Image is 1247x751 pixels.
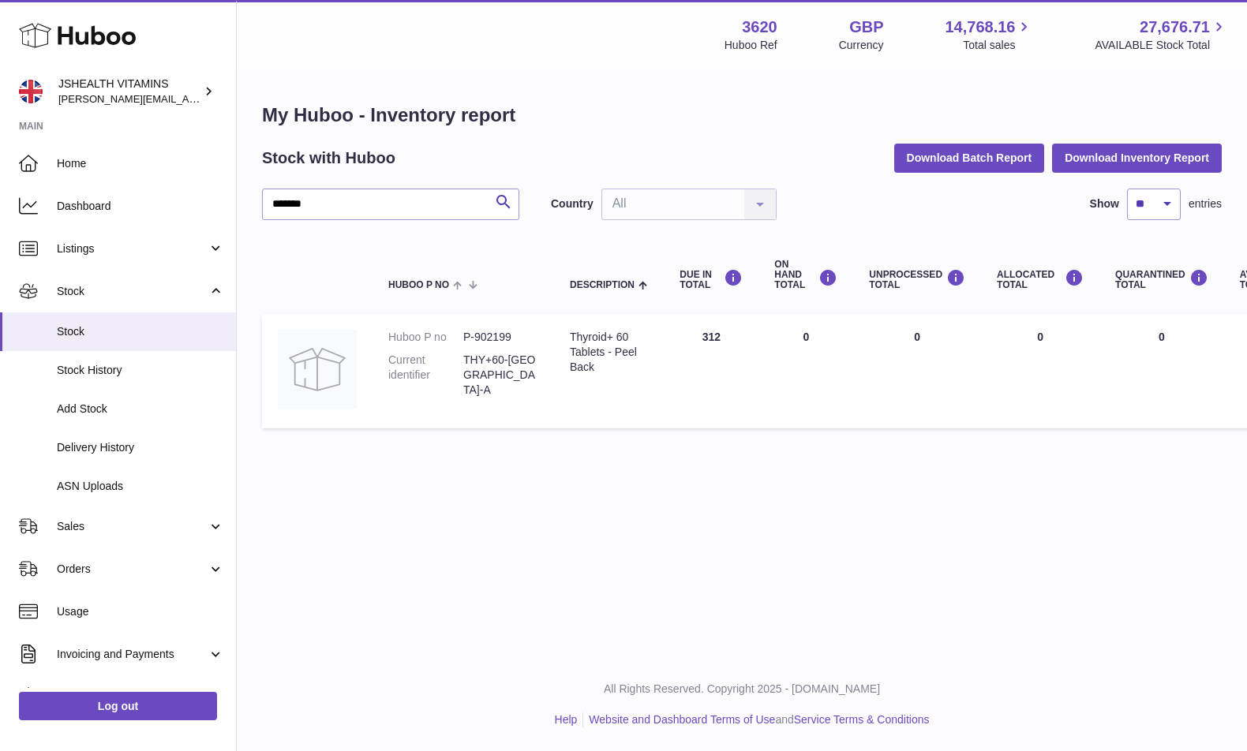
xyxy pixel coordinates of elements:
[57,519,208,534] span: Sales
[57,440,224,455] span: Delivery History
[1159,331,1165,343] span: 0
[57,562,208,577] span: Orders
[1095,17,1228,53] a: 27,676.71 AVAILABLE Stock Total
[1115,269,1208,290] div: QUARANTINED Total
[19,692,217,720] a: Log out
[570,280,635,290] span: Description
[664,314,758,428] td: 312
[388,280,449,290] span: Huboo P no
[388,353,463,398] dt: Current identifier
[758,314,853,428] td: 0
[1095,38,1228,53] span: AVAILABLE Stock Total
[1140,17,1210,38] span: 27,676.71
[742,17,777,38] strong: 3620
[839,38,884,53] div: Currency
[57,604,224,619] span: Usage
[262,103,1222,128] h1: My Huboo - Inventory report
[589,713,775,726] a: Website and Dashboard Terms of Use
[551,196,594,211] label: Country
[725,38,777,53] div: Huboo Ref
[997,269,1084,290] div: ALLOCATED Total
[555,713,578,726] a: Help
[262,148,395,169] h2: Stock with Huboo
[945,17,1033,53] a: 14,768.16 Total sales
[249,682,1234,697] p: All Rights Reserved. Copyright 2025 - [DOMAIN_NAME]
[849,17,883,38] strong: GBP
[57,241,208,256] span: Listings
[463,353,538,398] dd: THY+60-[GEOGRAPHIC_DATA]-A
[963,38,1033,53] span: Total sales
[278,330,357,409] img: product image
[853,314,981,428] td: 0
[794,713,930,726] a: Service Terms & Conditions
[774,260,837,291] div: ON HAND Total
[57,156,224,171] span: Home
[57,284,208,299] span: Stock
[57,199,224,214] span: Dashboard
[1090,196,1119,211] label: Show
[57,363,224,378] span: Stock History
[57,647,208,662] span: Invoicing and Payments
[463,330,538,345] dd: P-902199
[945,17,1015,38] span: 14,768.16
[1189,196,1222,211] span: entries
[869,269,965,290] div: UNPROCESSED Total
[57,402,224,417] span: Add Stock
[388,330,463,345] dt: Huboo P no
[894,144,1045,172] button: Download Batch Report
[583,712,929,727] li: and
[570,330,648,375] div: Thyroid+ 60 Tablets - Peel Back
[1052,144,1222,172] button: Download Inventory Report
[680,269,743,290] div: DUE IN TOTAL
[981,314,1099,428] td: 0
[19,80,43,103] img: francesca@jshealthvitamins.com
[57,479,224,494] span: ASN Uploads
[57,324,224,339] span: Stock
[58,77,200,106] div: JSHEALTH VITAMINS
[58,92,316,105] span: [PERSON_NAME][EMAIL_ADDRESS][DOMAIN_NAME]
